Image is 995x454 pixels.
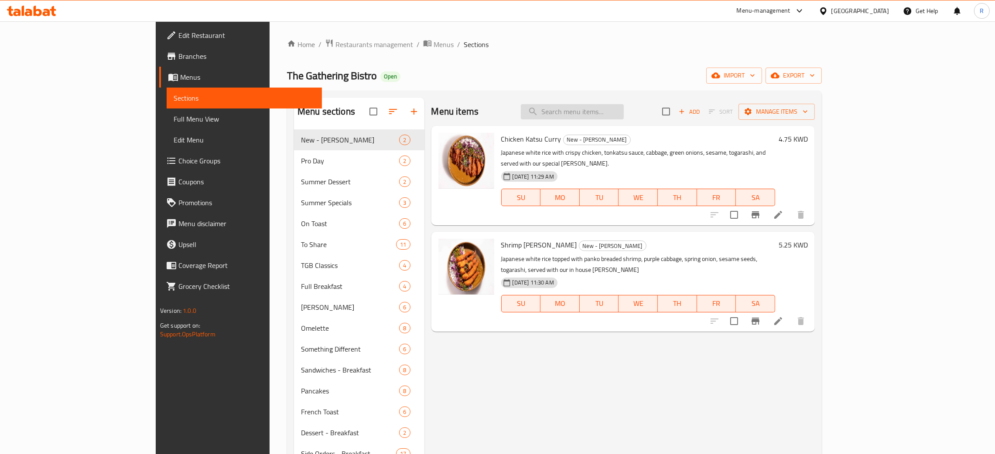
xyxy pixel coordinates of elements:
div: Sandwiches - Breakfast [301,365,399,375]
span: Choice Groups [178,156,315,166]
span: [DATE] 11:29 AM [509,173,557,181]
div: Summer Dessert [301,176,399,187]
button: import [706,68,762,84]
button: delete [790,204,811,225]
span: TGB Classics [301,260,399,271]
span: Grocery Checklist [178,281,315,291]
button: Branch-specific-item [745,311,766,332]
input: search [521,104,624,119]
a: Restaurants management [325,39,413,50]
div: Summer Specials3 [294,192,424,213]
a: Edit Restaurant [159,25,322,46]
span: TU [583,297,615,310]
div: items [399,218,410,229]
span: Select to update [725,312,743,330]
span: WE [622,297,654,310]
div: items [399,197,410,208]
div: To Share [301,239,396,250]
div: items [399,302,410,312]
span: The Gathering Bistro [287,66,377,85]
div: New - Katsu Curry [301,135,399,145]
a: Edit Menu [167,129,322,150]
span: 6 [400,220,410,228]
a: Grocery Checklist [159,276,322,297]
div: [GEOGRAPHIC_DATA] [831,6,889,16]
span: SU [505,191,537,204]
span: Sections [464,39,489,50]
button: export [766,68,822,84]
span: SU [505,297,537,310]
span: Add [677,107,701,117]
div: Omelette [301,323,399,333]
span: 6 [400,408,410,416]
div: Pro Day [301,156,399,166]
div: items [399,407,410,417]
span: SA [739,191,772,204]
div: To Share11 [294,234,424,255]
h2: Menu items [431,105,479,118]
span: New - [PERSON_NAME] [301,135,399,145]
li: / [417,39,420,50]
span: TH [661,297,694,310]
span: FR [701,191,733,204]
span: FR [701,297,733,310]
button: MO [540,189,580,206]
button: WE [619,189,658,206]
span: Menu disclaimer [178,218,315,229]
span: Full Breakfast [301,281,399,291]
div: items [399,365,410,375]
span: 2 [400,178,410,186]
button: TH [658,189,697,206]
div: Omelette8 [294,318,424,339]
a: Edit menu item [773,316,783,326]
div: [PERSON_NAME]6 [294,297,424,318]
span: import [713,70,755,81]
span: Sort sections [383,101,403,122]
span: export [773,70,815,81]
a: Support.OpsPlatform [160,329,215,340]
span: New - [PERSON_NAME] [564,135,630,145]
a: Menus [423,39,454,50]
div: Menu-management [737,6,790,16]
span: Edit Restaurant [178,30,315,41]
img: Chicken Katsu Curry [438,133,494,189]
span: 1.0.0 [183,305,196,316]
button: Manage items [739,104,815,120]
a: Coupons [159,171,322,192]
p: Japanese white rice topped with panko breaded shrimp, purple cabbage, spring onion, sesame seeds,... [501,254,776,275]
span: Coupons [178,176,315,187]
div: Something Different6 [294,339,424,359]
span: 8 [400,366,410,374]
nav: breadcrumb [287,39,822,50]
span: Promotions [178,197,315,208]
h2: Menu sections [297,105,355,118]
div: French Toast6 [294,401,424,422]
span: 6 [400,345,410,353]
span: Manage items [745,106,808,117]
div: Dessert - Breakfast [301,427,399,438]
div: items [399,323,410,333]
a: Branches [159,46,322,67]
button: FR [697,295,736,312]
span: Chicken Katsu Curry [501,132,561,146]
span: Shrimp [PERSON_NAME] [501,238,577,251]
div: Benedict [301,302,399,312]
div: items [399,260,410,271]
span: Something Different [301,344,399,354]
span: Add item [675,105,703,119]
div: items [399,281,410,291]
button: Branch-specific-item [745,204,766,225]
a: Edit menu item [773,210,783,220]
button: TH [658,295,697,312]
span: [PERSON_NAME] [301,302,399,312]
h6: 5.25 KWD [779,239,808,251]
span: Version: [160,305,181,316]
span: Select section [657,102,675,121]
span: Summer Specials [301,197,399,208]
span: 4 [400,261,410,270]
img: Shrimp Katsu Curry [438,239,494,295]
span: Upsell [178,239,315,250]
